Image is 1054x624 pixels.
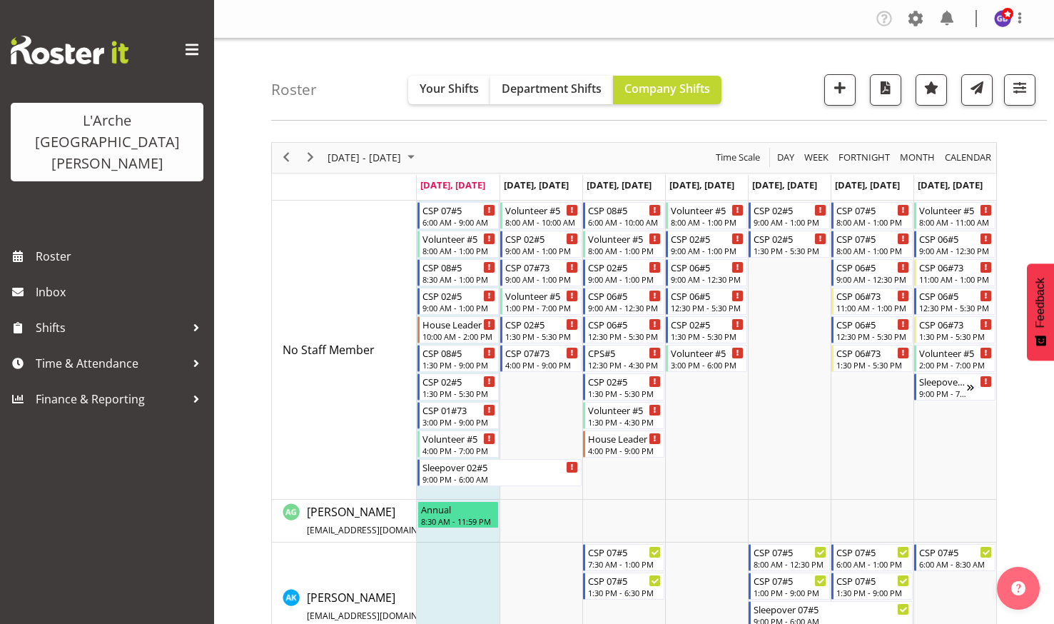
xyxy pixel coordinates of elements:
[836,302,909,313] div: 11:00 AM - 1:00 PM
[918,178,983,191] span: [DATE], [DATE]
[301,149,320,166] button: Next
[836,245,909,256] div: 8:00 AM - 1:00 PM
[836,558,909,570] div: 6:00 AM - 1:00 PM
[671,302,744,313] div: 12:30 PM - 5:30 PM
[754,558,826,570] div: 8:00 AM - 12:30 PM
[307,524,449,536] span: [EMAIL_ADDRESS][DOMAIN_NAME]
[671,288,744,303] div: CSP 06#5
[277,149,296,166] button: Previous
[422,445,495,456] div: 4:00 PM - 7:00 PM
[588,587,661,598] div: 1:30 PM - 6:30 PM
[307,503,506,538] a: [PERSON_NAME][EMAIL_ADDRESS][DOMAIN_NAME]
[836,273,909,285] div: 9:00 AM - 12:30 PM
[919,260,992,274] div: CSP 06#73
[919,216,992,228] div: 8:00 AM - 11:00 AM
[836,545,909,559] div: CSP 07#5
[36,353,186,374] span: Time & Attendance
[422,203,495,217] div: CSP 07#5
[422,374,495,388] div: CSP 02#5
[831,288,913,315] div: No Staff Member"s event - CSP 06#73 Begin From Saturday, October 4, 2025 at 11:00:00 AM GMT+13:00...
[837,149,891,166] span: Fortnight
[505,231,578,246] div: CSP 02#5
[624,81,710,96] span: Company Shifts
[500,231,582,258] div: No Staff Member"s event - CSP 02#5 Begin From Tuesday, September 30, 2025 at 9:00:00 AM GMT+13:00...
[36,388,186,410] span: Finance & Reporting
[836,149,893,166] button: Fortnight
[505,260,578,274] div: CSP 07#73
[307,590,506,623] span: [PERSON_NAME]
[752,178,817,191] span: [DATE], [DATE]
[422,473,578,485] div: 9:00 PM - 6:00 AM
[583,544,664,571] div: Aman Kaur"s event - CSP 07#5 Begin From Wednesday, October 1, 2025 at 7:30:00 AM GMT+13:00 Ends A...
[588,374,661,388] div: CSP 02#5
[749,231,830,258] div: No Staff Member"s event - CSP 02#5 Begin From Friday, October 3, 2025 at 1:30:00 PM GMT+13:00 End...
[422,260,495,274] div: CSP 08#5
[898,149,938,166] button: Timeline Month
[422,460,578,474] div: Sleepover 02#5
[831,259,913,286] div: No Staff Member"s event - CSP 06#5 Begin From Saturday, October 4, 2025 at 9:00:00 AM GMT+13:00 E...
[505,359,578,371] div: 4:00 PM - 9:00 PM
[588,558,661,570] div: 7:30 AM - 1:00 PM
[754,245,826,256] div: 1:30 PM - 5:30 PM
[916,74,947,106] button: Highlight an important date within the roster.
[831,231,913,258] div: No Staff Member"s event - CSP 07#5 Begin From Saturday, October 4, 2025 at 8:00:00 AM GMT+13:00 E...
[1004,74,1035,106] button: Filter Shifts
[417,373,499,401] div: No Staff Member"s event - CSP 02#5 Begin From Monday, September 29, 2025 at 1:30:00 PM GMT+13:00 ...
[749,202,830,229] div: No Staff Member"s event - CSP 02#5 Begin From Friday, October 3, 2025 at 9:00:00 AM GMT+13:00 End...
[919,203,992,217] div: Volunteer #5
[919,558,992,570] div: 6:00 AM - 8:30 AM
[417,431,499,458] div: No Staff Member"s event - Volunteer #5 Begin From Monday, September 29, 2025 at 4:00:00 PM GMT+13...
[831,316,913,343] div: No Staff Member"s event - CSP 06#5 Begin From Saturday, October 4, 2025 at 12:30:00 PM GMT+13:00 ...
[714,149,763,166] button: Time Scale
[898,149,936,166] span: Month
[671,231,744,246] div: CSP 02#5
[283,341,375,358] a: No Staff Member
[836,260,909,274] div: CSP 06#5
[588,260,661,274] div: CSP 02#5
[502,81,602,96] span: Department Shifts
[422,431,495,446] div: Volunteer #5
[994,10,1011,27] img: gillian-bradshaw10168.jpg
[583,345,664,372] div: No Staff Member"s event - CPS#5 Begin From Wednesday, October 1, 2025 at 12:30:00 PM GMT+13:00 En...
[422,273,495,285] div: 8:30 AM - 1:00 PM
[505,302,578,313] div: 1:00 PM - 7:00 PM
[914,544,995,571] div: Aman Kaur"s event - CSP 07#5 Begin From Sunday, October 5, 2025 at 6:00:00 AM GMT+13:00 Ends At S...
[271,81,317,98] h4: Roster
[671,203,744,217] div: Volunteer #5
[298,143,323,173] div: next period
[775,149,797,166] button: Timeline Day
[417,316,499,343] div: No Staff Member"s event - House Leader 01#5 Begin From Monday, September 29, 2025 at 10:00:00 AM ...
[417,402,499,429] div: No Staff Member"s event - CSP 01#73 Begin From Monday, September 29, 2025 at 3:00:00 PM GMT+13:00...
[836,216,909,228] div: 8:00 AM - 1:00 PM
[914,345,995,372] div: No Staff Member"s event - Volunteer #5 Begin From Sunday, October 5, 2025 at 2:00:00 PM GMT+13:00...
[666,202,747,229] div: No Staff Member"s event - Volunteer #5 Begin From Thursday, October 2, 2025 at 8:00:00 AM GMT+13:...
[836,288,909,303] div: CSP 06#73
[754,203,826,217] div: CSP 02#5
[421,502,495,516] div: Annual
[422,231,495,246] div: Volunteer #5
[36,317,186,338] span: Shifts
[666,288,747,315] div: No Staff Member"s event - CSP 06#5 Begin From Thursday, October 2, 2025 at 12:30:00 PM GMT+13:00 ...
[749,573,830,600] div: Aman Kaur"s event - CSP 07#5 Begin From Friday, October 3, 2025 at 1:00:00 PM GMT+13:00 Ends At F...
[588,231,661,246] div: Volunteer #5
[671,317,744,331] div: CSP 02#5
[754,587,826,598] div: 1:00 PM - 9:00 PM
[25,110,189,174] div: L'Arche [GEOGRAPHIC_DATA][PERSON_NAME]
[919,317,992,331] div: CSP 06#73
[588,317,661,331] div: CSP 06#5
[422,331,495,342] div: 10:00 AM - 2:00 PM
[588,431,661,446] div: House Leader 01#5
[588,288,661,303] div: CSP 06#5
[500,316,582,343] div: No Staff Member"s event - CSP 02#5 Begin From Tuesday, September 30, 2025 at 1:30:00 PM GMT+13:00...
[836,346,909,360] div: CSP 06#73
[714,149,761,166] span: Time Scale
[420,178,485,191] span: [DATE], [DATE]
[671,273,744,285] div: 9:00 AM - 12:30 PM
[36,246,207,267] span: Roster
[422,403,495,417] div: CSP 01#73
[836,359,909,371] div: 1:30 PM - 5:30 PM
[835,178,900,191] span: [DATE], [DATE]
[754,602,909,616] div: Sleepover 07#5
[505,331,578,342] div: 1:30 PM - 5:30 PM
[417,459,582,486] div: No Staff Member"s event - Sleepover 02#5 Begin From Monday, September 29, 2025 at 9:00:00 PM GMT+...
